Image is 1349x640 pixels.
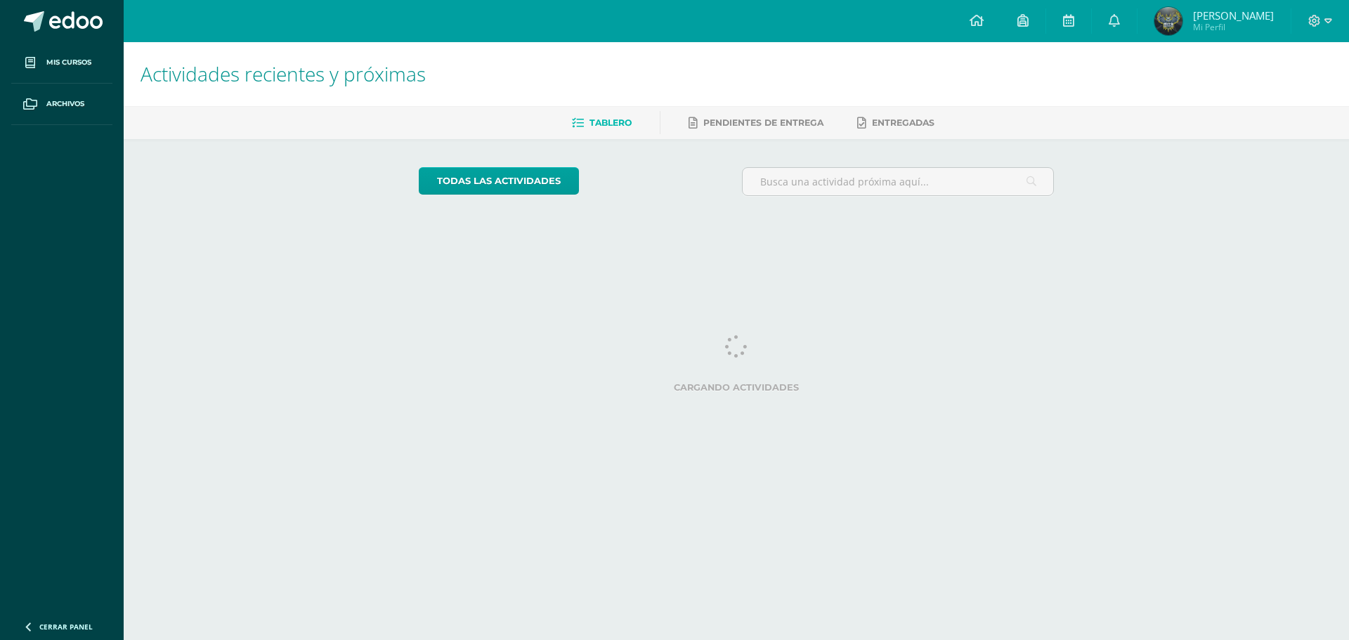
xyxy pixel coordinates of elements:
[141,60,426,87] span: Actividades recientes y próximas
[572,112,632,134] a: Tablero
[419,382,1055,393] label: Cargando actividades
[743,168,1054,195] input: Busca una actividad próxima aquí...
[1193,8,1274,22] span: [PERSON_NAME]
[46,57,91,68] span: Mis cursos
[419,167,579,195] a: todas las Actividades
[689,112,823,134] a: Pendientes de entrega
[39,622,93,632] span: Cerrar panel
[11,42,112,84] a: Mis cursos
[872,117,934,128] span: Entregadas
[46,98,84,110] span: Archivos
[1154,7,1182,35] img: 6a9bd3bb6b36bf4a832d523f437d0e7c.png
[11,84,112,125] a: Archivos
[703,117,823,128] span: Pendientes de entrega
[1193,21,1274,33] span: Mi Perfil
[589,117,632,128] span: Tablero
[857,112,934,134] a: Entregadas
